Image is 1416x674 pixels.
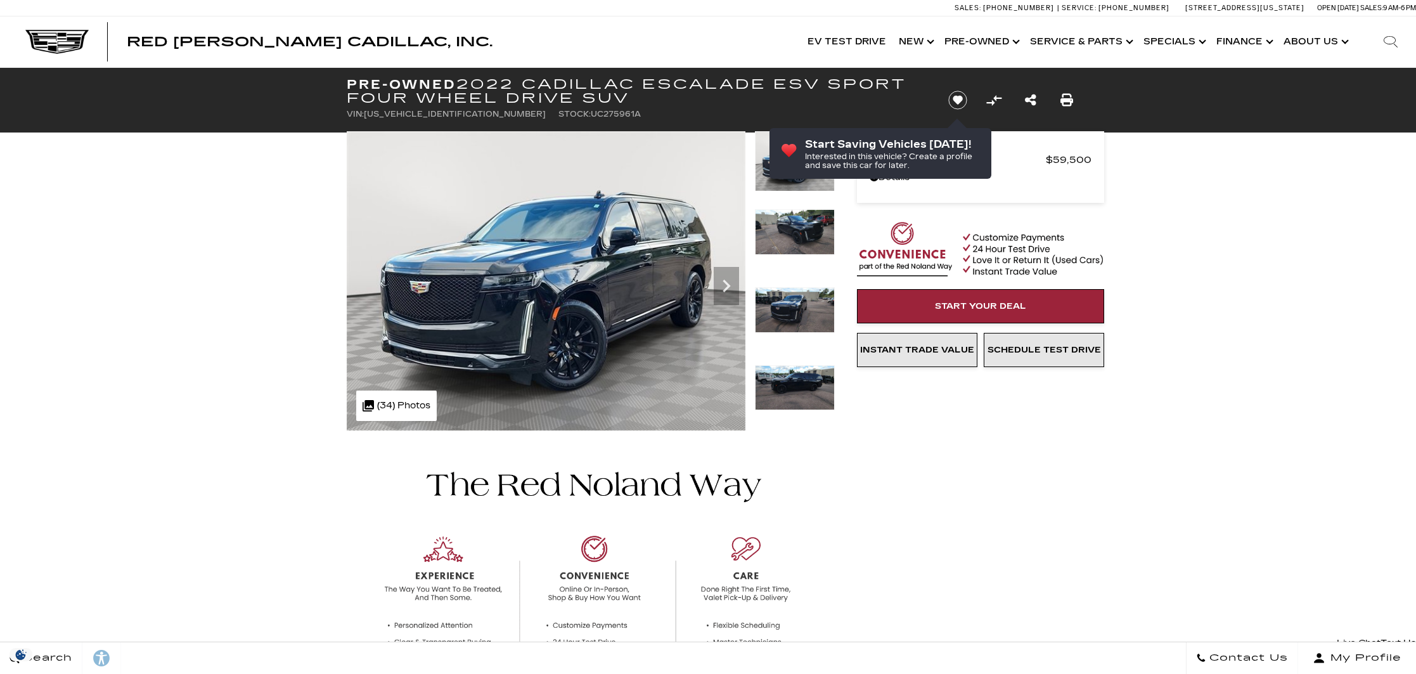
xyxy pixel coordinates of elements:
span: Start Your Deal [935,301,1026,311]
button: Save vehicle [944,90,972,110]
span: [PHONE_NUMBER] [1098,4,1169,12]
a: Contact Us [1186,642,1298,674]
a: Start Your Deal [857,289,1104,323]
span: Red [PERSON_NAME] [870,151,1046,169]
span: Instant Trade Value [860,345,974,355]
a: Details [870,169,1091,186]
a: Pre-Owned [938,16,1024,67]
img: Used 2022 Black Raven Cadillac Sport image 1 [347,131,745,431]
span: [US_VEHICLE_IDENTIFICATION_NUMBER] [364,110,546,119]
span: Sales: [1360,4,1383,12]
strong: Pre-Owned [347,77,456,92]
span: Text Us [1381,638,1416,649]
img: Used 2022 Black Raven Cadillac Sport image 4 [755,365,835,411]
span: 9 AM-6 PM [1383,4,1416,12]
span: My Profile [1325,649,1401,667]
span: Contact Us [1206,649,1288,667]
img: Cadillac Dark Logo with Cadillac White Text [25,30,89,54]
span: Stock: [558,110,591,119]
a: Red [PERSON_NAME] Cadillac, Inc. [127,36,492,48]
button: Compare vehicle [984,91,1003,110]
img: Opt-Out Icon [6,648,35,661]
section: Click to Open Cookie Consent Modal [6,648,35,661]
span: [PHONE_NUMBER] [983,4,1054,12]
span: Service: [1062,4,1097,12]
div: (34) Photos [356,391,437,421]
a: Instant Trade Value [857,333,977,367]
span: Schedule Test Drive [988,345,1101,355]
button: Open user profile menu [1298,642,1416,674]
img: Used 2022 Black Raven Cadillac Sport image 3 [755,287,835,333]
a: [STREET_ADDRESS][US_STATE] [1185,4,1304,12]
a: Sales: [PHONE_NUMBER] [955,4,1057,11]
a: Specials [1137,16,1210,67]
a: Live Chat [1337,635,1381,652]
div: Next [714,267,739,305]
a: Service: [PHONE_NUMBER] [1057,4,1173,11]
a: Finance [1210,16,1277,67]
a: Share this Pre-Owned 2022 Cadillac Escalade ESV Sport Four Wheel Drive SUV [1025,91,1036,109]
a: EV Test Drive [801,16,892,67]
a: Print this Pre-Owned 2022 Cadillac Escalade ESV Sport Four Wheel Drive SUV [1060,91,1073,109]
a: Schedule Test Drive [984,333,1104,367]
span: Search [20,649,72,667]
span: Open [DATE] [1317,4,1359,12]
span: $59,500 [1046,151,1091,169]
a: Red [PERSON_NAME] $59,500 [870,151,1091,169]
h1: 2022 Cadillac Escalade ESV Sport Four Wheel Drive SUV [347,77,927,105]
span: VIN: [347,110,364,119]
span: UC275961A [591,110,641,119]
a: Text Us [1381,635,1416,652]
img: Used 2022 Black Raven Cadillac Sport image 2 [755,209,835,255]
img: Used 2022 Black Raven Cadillac Sport image 1 [755,131,835,191]
a: New [892,16,938,67]
span: Live Chat [1337,638,1381,649]
span: Sales: [955,4,981,12]
a: About Us [1277,16,1353,67]
a: Service & Parts [1024,16,1137,67]
span: Red [PERSON_NAME] Cadillac, Inc. [127,34,492,49]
